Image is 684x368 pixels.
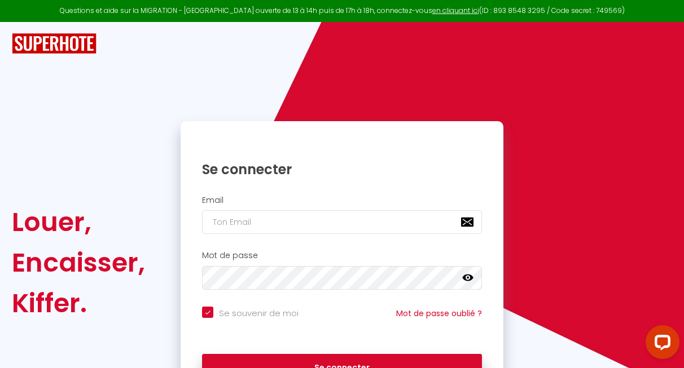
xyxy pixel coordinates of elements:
[432,6,479,15] a: en cliquant ici
[12,242,145,283] div: Encaisser,
[202,210,482,234] input: Ton Email
[202,196,482,205] h2: Email
[12,283,145,323] div: Kiffer.
[202,161,482,178] h1: Se connecter
[12,202,145,242] div: Louer,
[202,251,482,260] h2: Mot de passe
[637,321,684,368] iframe: LiveChat chat widget
[396,308,482,319] a: Mot de passe oublié ?
[12,33,97,54] img: SuperHote logo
